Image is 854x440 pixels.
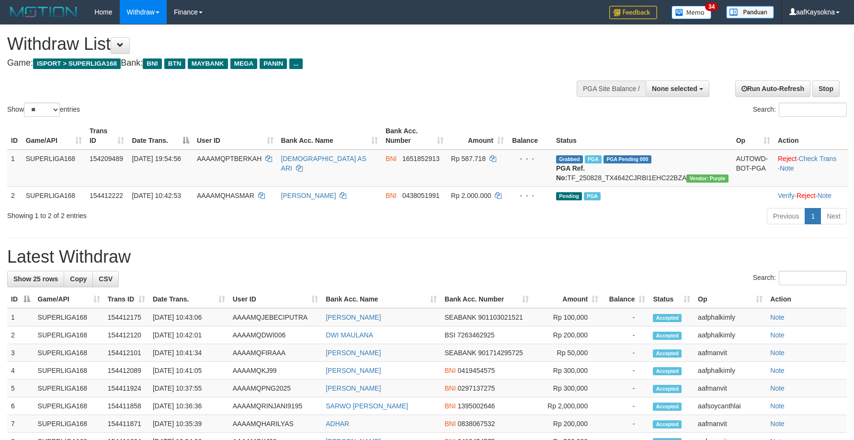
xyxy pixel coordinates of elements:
a: Stop [812,81,840,97]
span: None selected [652,85,697,93]
span: Copy 0438051991 to clipboard [402,192,440,199]
span: 154209489 [90,155,123,162]
span: ... [289,58,302,69]
span: Accepted [653,367,682,375]
td: [DATE] 10:41:34 [149,344,229,362]
td: TF_250828_TX4642CJRBI1EHC22BZA [552,150,732,187]
td: 2 [7,326,34,344]
a: Note [770,367,785,374]
a: Note [770,349,785,357]
td: aafsoycanthlai [694,397,766,415]
span: [DATE] 10:42:53 [132,192,181,199]
span: MAYBANK [188,58,228,69]
label: Search: [753,103,847,117]
td: AAAAMQPNG2025 [229,380,322,397]
span: BTN [164,58,185,69]
td: Rp 300,000 [533,362,602,380]
span: ISPORT > SUPERLIGA168 [33,58,121,69]
span: Copy 901103021521 to clipboard [478,313,523,321]
span: Accepted [653,314,682,322]
span: Copy 901714295725 to clipboard [478,349,523,357]
a: Previous [767,208,805,224]
a: [PERSON_NAME] [326,367,381,374]
span: PGA Pending [603,155,651,163]
span: PANIN [260,58,287,69]
th: ID: activate to sort column descending [7,290,34,308]
td: AAAAMQKJ99 [229,362,322,380]
td: aafmanvit [694,380,766,397]
div: Showing 1 to 2 of 2 entries [7,207,349,220]
a: [PERSON_NAME] [326,349,381,357]
img: Feedback.jpg [609,6,657,19]
th: Balance [508,122,552,150]
td: SUPERLIGA168 [34,308,104,326]
td: aafphalkimly [694,308,766,326]
td: Rp 100,000 [533,308,602,326]
span: Copy 1651852913 to clipboard [402,155,440,162]
td: AAAAMQJEBECIPUTRA [229,308,322,326]
th: Bank Acc. Number: activate to sort column ascending [441,290,533,308]
a: Note [770,313,785,321]
td: Rp 2,000,000 [533,397,602,415]
a: Verify [778,192,795,199]
td: 4 [7,362,34,380]
span: Marked by aafsoumeymey [584,192,601,200]
td: SUPERLIGA168 [34,415,104,433]
span: Accepted [653,385,682,393]
img: panduan.png [726,6,774,19]
a: Note [770,331,785,339]
td: Rp 50,000 [533,344,602,362]
td: · · [774,150,848,187]
td: AAAAMQDWI006 [229,326,322,344]
a: [PERSON_NAME] [281,192,336,199]
span: BNI [444,402,455,410]
span: AAAAMQPTBERKAH [197,155,262,162]
td: aafmanvit [694,415,766,433]
select: Showentries [24,103,60,117]
span: AAAAMQHASMAR [197,192,254,199]
span: MEGA [230,58,258,69]
td: AAAAMQFIRAAA [229,344,322,362]
td: [DATE] 10:41:05 [149,362,229,380]
span: BNI [386,192,397,199]
span: BSI [444,331,455,339]
span: Accepted [653,332,682,340]
span: Copy [70,275,87,283]
span: SEABANK [444,313,476,321]
td: 154412101 [104,344,149,362]
th: Game/API: activate to sort column ascending [34,290,104,308]
a: Note [770,420,785,428]
th: Trans ID: activate to sort column ascending [86,122,128,150]
th: Game/API: activate to sort column ascending [22,122,86,150]
td: - [602,308,649,326]
span: Grabbed [556,155,583,163]
td: 154412175 [104,308,149,326]
td: - [602,380,649,397]
a: Reject [778,155,797,162]
td: 154412120 [104,326,149,344]
td: aafmanvit [694,344,766,362]
a: [PERSON_NAME] [326,313,381,321]
td: 154411924 [104,380,149,397]
th: ID [7,122,22,150]
span: SEABANK [444,349,476,357]
th: Action [774,122,848,150]
span: Copy 0419454575 to clipboard [458,367,495,374]
span: BNI [444,367,455,374]
th: Op: activate to sort column ascending [732,122,774,150]
h4: Game: Bank: [7,58,560,68]
a: Reject [797,192,816,199]
span: Copy 0297137275 to clipboard [458,384,495,392]
td: 6 [7,397,34,415]
span: BNI [444,384,455,392]
td: SUPERLIGA168 [34,326,104,344]
div: PGA Site Balance / [577,81,646,97]
a: CSV [92,271,119,287]
th: User ID: activate to sort column ascending [193,122,277,150]
td: 5 [7,380,34,397]
td: Rp 300,000 [533,380,602,397]
th: Balance: activate to sort column ascending [602,290,649,308]
th: Amount: activate to sort column ascending [447,122,508,150]
div: - - - [512,154,548,163]
td: SUPERLIGA168 [34,362,104,380]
